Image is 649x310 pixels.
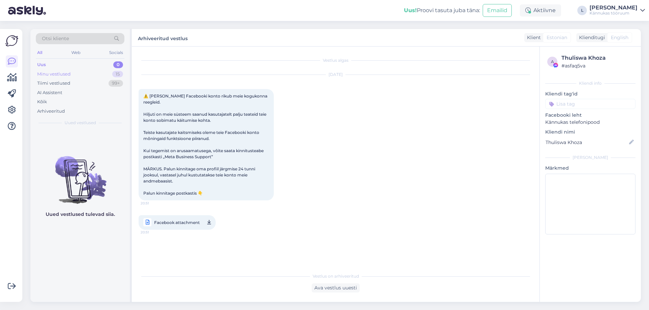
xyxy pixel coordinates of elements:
div: Kliendi info [545,80,635,86]
div: Minu vestlused [37,71,71,78]
div: Klienditugi [576,34,605,41]
p: Kännukas telefonipood [545,119,635,126]
div: # asfaq5va [561,62,633,69]
div: 0 [113,61,123,68]
span: 20:51 [141,201,166,206]
span: ⚠️ [PERSON_NAME] Facebooki konto rikub meie kogukonna reegleid. Hiljuti on meie süsteem saanud ka... [143,93,268,196]
b: Uus! [404,7,417,13]
div: Web [70,48,82,57]
div: Ava vestlus uuesti [312,283,360,292]
img: Askly Logo [5,34,18,47]
p: Märkmed [545,165,635,172]
input: Lisa nimi [546,139,628,146]
div: Kõik [37,98,47,105]
div: Uus [37,61,46,68]
span: a [551,59,554,64]
img: No chats [30,144,130,205]
span: Uued vestlused [65,120,96,126]
span: 20:51 [141,228,166,236]
a: Facebook attachment20:51 [139,215,216,230]
span: Facebook attachment [154,218,200,227]
div: AI Assistent [37,89,62,96]
div: [PERSON_NAME] [590,5,638,10]
div: Socials [108,48,124,57]
a: [PERSON_NAME]Kännukas tööruum [590,5,645,16]
div: Kännukas tööruum [590,10,638,16]
div: 15 [112,71,123,78]
div: Klient [524,34,541,41]
span: Vestlus on arhiveeritud [313,273,359,279]
div: Vestlus algas [139,57,533,63]
div: 99+ [109,80,123,87]
p: Uued vestlused tulevad siia. [46,211,115,218]
p: Kliendi tag'id [545,90,635,97]
label: Arhiveeritud vestlus [138,33,188,42]
button: Emailid [483,4,512,17]
div: All [36,48,44,57]
div: Aktiivne [520,4,561,17]
input: Lisa tag [545,99,635,109]
div: Proovi tasuta juba täna: [404,6,480,15]
p: Kliendi nimi [545,129,635,136]
p: Facebooki leht [545,112,635,119]
span: Otsi kliente [42,35,69,42]
span: Estonian [547,34,567,41]
div: Tiimi vestlused [37,80,70,87]
div: L [577,6,587,15]
div: Arhiveeritud [37,108,65,115]
div: [DATE] [139,72,533,78]
div: [PERSON_NAME] [545,154,635,161]
span: English [611,34,628,41]
div: Thuliswa Khoza [561,54,633,62]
